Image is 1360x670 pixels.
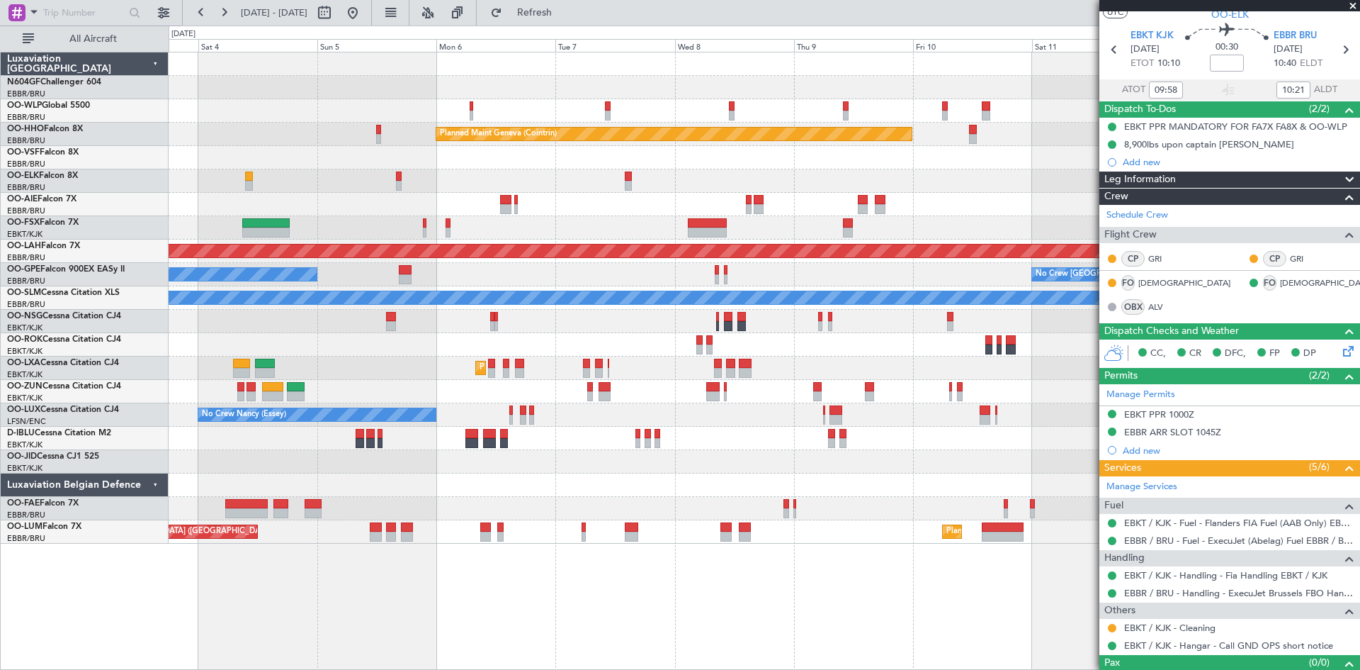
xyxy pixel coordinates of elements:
div: CP [1263,251,1286,267]
a: Manage Permits [1106,388,1175,402]
a: EBKT / KJK - Fuel - Flanders FIA Fuel (AAB Only) EBKT / KJK [1124,517,1353,529]
a: EBKT / KJK - Cleaning [1124,622,1215,634]
a: EBBR/BRU [7,182,45,193]
a: EBBR/BRU [7,510,45,520]
span: OO-AIE [7,195,38,203]
div: No Crew Nancy (Essey) [202,404,286,425]
a: [DEMOGRAPHIC_DATA] [1138,277,1230,289]
span: DFC, [1225,347,1246,361]
a: Schedule Crew [1106,208,1168,223]
a: LFSN/ENC [7,416,46,427]
span: OO-ELK [7,172,39,180]
a: EBBR/BRU [7,276,45,286]
span: OO-ZUN [7,382,42,391]
span: ETOT [1130,57,1154,71]
a: EBKT/KJK [7,229,42,240]
a: OO-HHOFalcon 8X [7,125,83,133]
div: FO [1263,275,1276,291]
span: CC, [1150,347,1166,361]
span: OO-LUX [7,406,40,414]
a: EBKT/KJK [7,346,42,357]
a: EBBR / BRU - Fuel - ExecuJet (Abelag) Fuel EBBR / BRU [1124,535,1353,547]
div: CP [1121,251,1145,267]
a: EBKT/KJK [7,369,42,380]
span: Permits [1104,368,1138,384]
div: [DATE] [171,28,195,40]
a: OO-NSGCessna Citation CJ4 [7,312,121,320]
span: 10:10 [1157,57,1180,71]
span: OO-HHO [7,125,44,133]
a: OO-JIDCessna CJ1 525 [7,452,99,461]
span: ATOT [1122,83,1145,97]
span: OO-ELK [1211,7,1249,22]
input: Trip Number [43,2,125,23]
span: Leg Information [1104,172,1176,188]
a: OO-FSXFalcon 7X [7,218,79,227]
span: Dispatch To-Dos [1104,101,1176,118]
span: OO-FAE [7,499,40,508]
div: Wed 8 [675,39,794,52]
span: Services [1104,460,1141,476]
span: OO-NSG [7,312,42,320]
a: OO-AIEFalcon 7X [7,195,76,203]
span: (5/6) [1309,459,1330,474]
div: Thu 9 [794,39,913,52]
a: EBBR/BRU [7,206,45,216]
span: OO-LXA [7,359,40,367]
a: ALV [1148,301,1180,313]
span: Fuel [1104,498,1123,514]
a: EBKT / KJK - Handling - Fia Handling EBKT / KJK [1124,569,1327,581]
div: 8,900lbs upon captain [PERSON_NAME] [1124,138,1294,150]
span: CR [1189,347,1201,361]
span: OO-LAH [7,242,41,250]
div: FO [1121,275,1135,291]
a: EBBR/BRU [7,252,45,263]
span: OO-SLM [7,289,41,297]
span: (0/0) [1309,655,1330,670]
div: EBBR ARR SLOT 1045Z [1124,426,1221,438]
span: OO-VSF [7,148,40,157]
a: EBKT/KJK [7,323,42,333]
div: Sat 11 [1032,39,1151,52]
div: Add new [1123,156,1353,168]
a: EBKT/KJK [7,440,42,450]
span: Crew [1104,189,1128,205]
span: EBBR BRU [1274,29,1317,43]
a: OO-ROKCessna Citation CJ4 [7,335,121,344]
a: GRI [1290,252,1322,265]
div: Planned Maint Geneva (Cointrin) [440,123,557,145]
span: OO-JID [7,452,37,461]
input: --:-- [1149,82,1183,99]
a: EBBR/BRU [7,135,45,146]
span: DP [1303,347,1316,361]
a: EBBR/BRU [7,89,45,99]
div: No Crew [GEOGRAPHIC_DATA] ([GEOGRAPHIC_DATA] National) [1036,264,1273,285]
a: OO-ZUNCessna Citation CJ4 [7,382,121,391]
span: Flight Crew [1104,227,1157,243]
a: OO-VSFFalcon 8X [7,148,79,157]
span: OO-ROK [7,335,42,344]
span: D-IBLU [7,429,35,437]
div: Mon 6 [436,39,555,52]
a: OO-FAEFalcon 7X [7,499,79,508]
div: Planned Maint [GEOGRAPHIC_DATA] ([GEOGRAPHIC_DATA] National) [946,521,1203,542]
a: EBKT/KJK [7,393,42,403]
span: EBKT KJK [1130,29,1174,43]
span: Dispatch Checks and Weather [1104,323,1239,340]
a: OO-LXACessna Citation CJ4 [7,359,119,367]
span: Others [1104,603,1135,619]
button: All Aircraft [16,28,154,50]
span: (2/2) [1309,101,1330,116]
span: ALDT [1314,83,1337,97]
a: OO-LAHFalcon 7X [7,242,80,250]
span: 00:30 [1215,40,1238,55]
div: Planned Maint [GEOGRAPHIC_DATA] ([GEOGRAPHIC_DATA] National) [50,521,307,542]
a: EBBR / BRU - Handling - ExecuJet Brussels FBO Handling Abelag [1124,587,1353,599]
a: OO-GPEFalcon 900EX EASy II [7,265,125,274]
a: D-IBLUCessna Citation M2 [7,429,111,437]
span: [DATE] [1274,43,1303,57]
a: GRI [1148,252,1180,265]
div: EBKT PPR 1000Z [1124,408,1194,420]
div: EBKT PPR MANDATORY FOR FA7X FA8X & OO-WLP [1124,121,1347,133]
input: --:-- [1276,82,1310,99]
